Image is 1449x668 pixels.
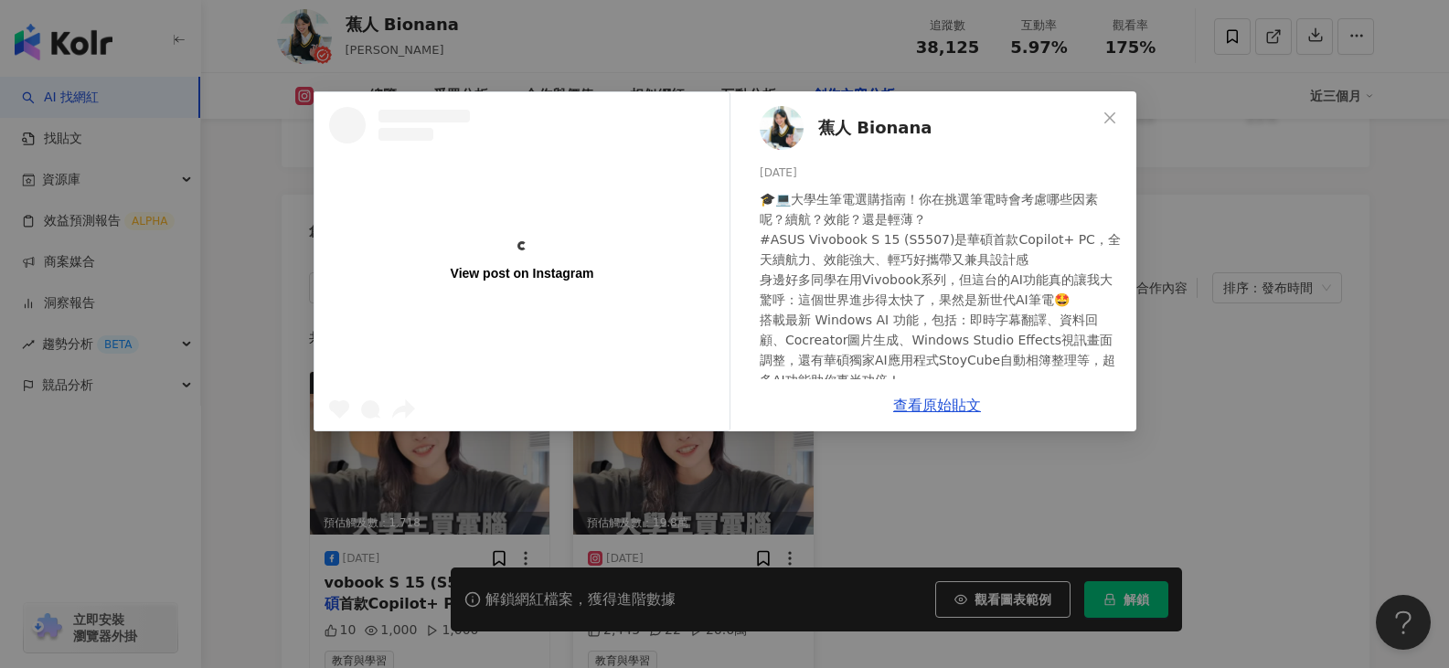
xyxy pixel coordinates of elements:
[760,189,1122,531] div: 🎓💻大學生筆電選購指南！你在挑選筆電時會考慮哪些因素呢？續航？效能？還是輕薄？ #ASUS Vivobook S 15 (S5507)是華碩首款Copilot+ PC，全天續航力、效能強大、輕巧...
[314,92,730,430] a: View post on Instagram
[1092,100,1128,136] button: Close
[760,106,1096,150] a: KOL Avatar蕉人 Bionana
[893,397,981,414] a: 查看原始貼文
[818,115,932,141] span: 蕉人 Bionana
[1103,111,1117,125] span: close
[450,265,593,281] div: View post on Instagram
[760,106,804,150] img: KOL Avatar
[760,164,1122,182] div: [DATE]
